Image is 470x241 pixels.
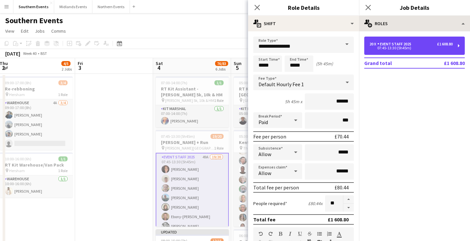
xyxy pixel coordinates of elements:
[377,42,414,46] div: Event Staff 2025
[49,27,69,35] a: Comms
[234,86,307,98] h3: RT Kit Assistant - [GEOGRAPHIC_DATA] 10k
[369,42,377,46] div: 20 x
[40,51,47,56] div: BST
[364,58,424,68] td: Grand total
[58,168,68,173] span: 1 Role
[211,134,224,139] span: 19/20
[35,28,45,34] span: Jobs
[335,184,349,191] div: £80.44
[258,170,271,176] span: Allow
[335,133,349,140] div: £70.44
[285,99,302,104] div: 5h 45m x
[156,229,229,234] div: Updated
[268,231,273,236] button: Redo
[253,133,286,140] div: Fee per person
[234,76,307,127] app-job-card: 05:00-10:30 (5h30m)1/1RT Kit Assistant - [GEOGRAPHIC_DATA] 10k [GEOGRAPHIC_DATA]1 RoleKit Marshal...
[239,80,273,85] span: 05:00-10:30 (5h30m)
[298,231,302,236] button: Underline
[5,156,31,161] span: 10:00-16:00 (6h)
[161,134,195,139] span: 07:45-13:30 (5h45m)
[22,51,38,56] span: Week 40
[253,201,287,206] label: People required
[288,231,292,236] button: Italic
[359,3,470,12] h3: Job Details
[424,58,465,68] td: £1 608.80
[214,80,224,85] span: 1/1
[243,98,279,103] span: [GEOGRAPHIC_DATA]
[156,105,229,127] app-card-role: Kit Marshal1/107:00-14:00 (7h)[PERSON_NAME]
[54,0,92,13] button: Midlands Events
[58,156,68,161] span: 1/1
[156,130,229,227] app-job-card: 07:45-13:30 (5h45m)19/20[PERSON_NAME] + Run [PERSON_NAME][GEOGRAPHIC_DATA], [GEOGRAPHIC_DATA], [G...
[18,27,31,35] a: Edit
[155,64,163,72] span: 4
[156,60,163,66] span: Sat
[9,92,25,97] span: Hersham
[328,216,349,223] div: £1 608.80
[337,231,341,236] button: Text Color
[58,80,68,85] span: 3/4
[78,60,83,66] span: Fri
[156,76,229,127] app-job-card: 07:00-14:00 (7h)1/1RT Kit Assistant - [PERSON_NAME] 5k, 10k & HM [PERSON_NAME] 5k, 10k & HM1 Role...
[62,67,72,72] div: 2 Jobs
[316,61,333,67] div: (5h 45m)
[58,92,68,97] span: 1 Role
[51,28,66,34] span: Comms
[234,139,307,145] h3: Kent Running Festival
[5,16,63,25] h1: Southern Events
[3,27,17,35] a: View
[248,16,359,31] div: Shift
[165,98,214,103] span: [PERSON_NAME] 5k, 10k & HM
[234,60,242,66] span: Sun
[5,80,31,85] span: 09:00-17:00 (8h)
[9,168,25,173] span: Hersham
[307,231,312,236] button: Strikethrough
[161,80,187,85] span: 07:00-14:00 (7h)
[234,105,307,127] app-card-role: Kit Marshal1/105:00-10:30 (5h30m)[PERSON_NAME]
[215,61,228,66] span: 76/83
[92,0,130,13] button: Northern Events
[215,67,228,72] div: 6 Jobs
[239,134,265,139] span: 05:30-13:30 (8h)
[234,130,307,227] app-job-card: 05:30-13:30 (8h)18/22Kent Running Festival The [PERSON_NAME][GEOGRAPHIC_DATA]1 Role[PERSON_NAME][...
[214,146,224,151] span: 1 Role
[5,50,20,57] div: [DATE]
[369,46,453,50] div: 07:45-13:30 (5h45m)
[343,204,354,212] button: Decrease
[214,98,224,103] span: 1 Role
[21,28,28,34] span: Edit
[233,64,242,72] span: 5
[5,28,14,34] span: View
[32,27,47,35] a: Jobs
[156,86,229,98] h3: RT Kit Assistant - [PERSON_NAME] 5k, 10k & HM
[253,184,299,191] div: Total fee per person
[258,81,304,88] span: Default Hourly Fee 1
[258,119,268,125] span: Paid
[258,231,263,236] button: Undo
[308,201,322,206] div: £80.44 x
[248,3,359,12] h3: Role Details
[327,231,332,236] button: Ordered List
[437,42,453,46] div: £1 608.80
[243,146,292,151] span: The [PERSON_NAME][GEOGRAPHIC_DATA]
[156,139,229,145] h3: [PERSON_NAME] + Run
[165,146,214,151] span: [PERSON_NAME][GEOGRAPHIC_DATA], [GEOGRAPHIC_DATA], [GEOGRAPHIC_DATA]
[278,231,283,236] button: Bold
[317,231,322,236] button: Unordered List
[239,233,273,238] span: 06:00-10:30 (4h30m)
[258,151,271,157] span: Allow
[253,216,275,223] div: Total fee
[359,16,470,31] div: Roles
[77,64,83,72] span: 3
[13,0,54,13] button: Southern Events
[343,195,354,204] button: Increase
[61,61,70,66] span: 4/5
